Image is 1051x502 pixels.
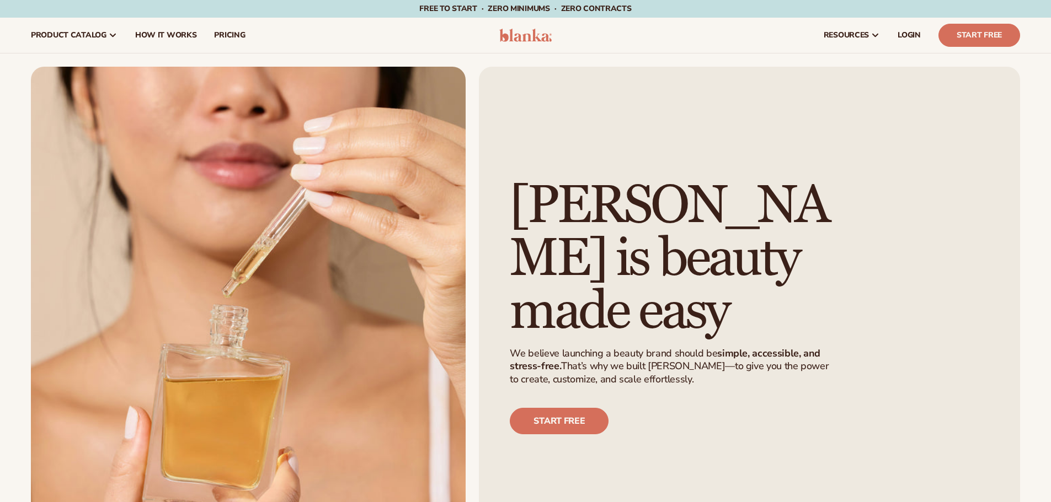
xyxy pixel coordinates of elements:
h1: [PERSON_NAME] is beauty made easy [510,180,845,338]
a: product catalog [22,18,126,53]
a: Start free [510,408,609,434]
span: product catalog [31,31,106,40]
a: pricing [205,18,254,53]
img: logo [499,29,552,42]
a: How It Works [126,18,206,53]
span: How It Works [135,31,197,40]
span: LOGIN [898,31,921,40]
a: Start Free [938,24,1020,47]
a: LOGIN [889,18,930,53]
span: pricing [214,31,245,40]
a: resources [815,18,889,53]
span: Free to start · ZERO minimums · ZERO contracts [419,3,631,14]
strong: simple, accessible, and stress-free. [510,347,820,373]
span: resources [824,31,869,40]
p: We believe launching a beauty brand should be That’s why we built [PERSON_NAME]—to give you the p... [510,347,839,386]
